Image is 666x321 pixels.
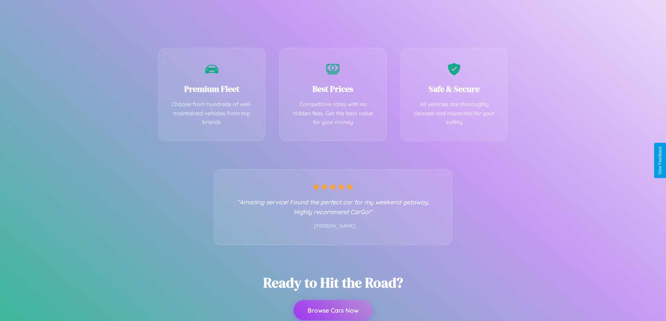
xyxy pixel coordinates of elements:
p: Choose from hundreds of well-maintained vehicles from top brands [169,100,255,127]
h3: Premium Fleet [169,83,255,95]
h3: Best Prices [290,83,376,95]
p: "Amazing service! Found the perfect car for my weekend getaway. Highly recommend CarGo!" [228,197,438,217]
h3: Safe & Secure [411,83,497,95]
h2: Ready to Hit the Road? [263,273,403,292]
p: All vehicles are thoroughly cleaned and inspected for your safety [411,100,497,127]
div: Give Feedback [658,146,663,175]
p: - [PERSON_NAME] [228,222,438,231]
button: Browse Cars Now [294,300,372,320]
p: Competitive rates with no hidden fees. Get the best value for your money [290,100,376,127]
